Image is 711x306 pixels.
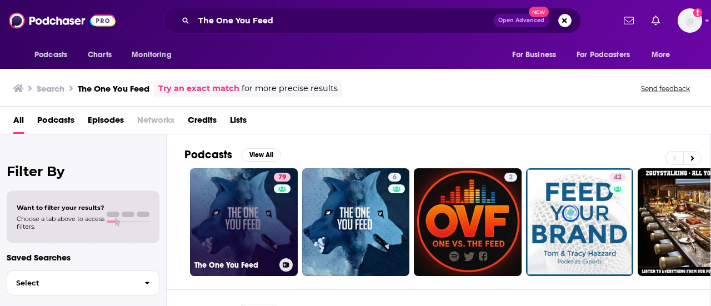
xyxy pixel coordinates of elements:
[17,204,104,212] span: Want to filter your results?
[7,252,159,263] p: Saved Searches
[241,148,281,162] button: View All
[88,111,124,134] a: Episodes
[274,173,291,182] a: 79
[7,279,136,287] span: Select
[414,168,522,276] a: 2
[194,260,275,270] h3: The One You Feed
[194,12,493,29] input: Search podcasts, credits, & more...
[7,163,159,179] h2: Filter By
[526,168,634,276] a: 42
[678,8,702,33] span: Logged in as SimonElement
[388,173,401,182] a: 6
[577,47,630,63] span: For Podcasters
[529,7,549,17] span: New
[644,44,684,66] button: open menu
[393,172,397,183] span: 6
[7,270,159,295] button: Select
[569,44,646,66] button: open menu
[13,111,24,134] a: All
[88,47,112,63] span: Charts
[37,111,74,134] a: Podcasts
[512,47,556,63] span: For Business
[184,148,232,162] h2: Podcasts
[638,84,693,93] button: Send feedback
[17,215,104,230] span: Choose a tab above to access filters.
[27,44,82,66] button: open menu
[678,8,702,33] img: User Profile
[81,44,118,66] a: Charts
[609,173,626,182] a: 42
[509,172,513,183] span: 2
[647,11,664,30] a: Show notifications dropdown
[493,14,549,27] button: Open AdvancedNew
[498,18,544,23] span: Open Advanced
[278,172,286,183] span: 79
[619,11,638,30] a: Show notifications dropdown
[504,44,570,66] button: open menu
[78,83,149,94] h3: The One You Feed
[34,47,67,63] span: Podcasts
[230,111,247,134] a: Lists
[614,172,622,183] span: 42
[504,173,517,182] a: 2
[242,82,338,95] span: for more precise results
[184,148,281,162] a: PodcastsView All
[137,111,174,134] span: Networks
[652,47,670,63] span: More
[9,10,116,31] img: Podchaser - Follow, Share and Rate Podcasts
[37,83,64,94] h3: Search
[188,111,217,134] a: Credits
[124,44,186,66] button: open menu
[678,8,702,33] button: Show profile menu
[693,8,702,17] svg: Add a profile image
[132,47,171,63] span: Monitoring
[190,168,298,276] a: 79The One You Feed
[302,168,410,276] a: 6
[163,8,581,33] div: Search podcasts, credits, & more...
[158,82,239,95] a: Try an exact match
